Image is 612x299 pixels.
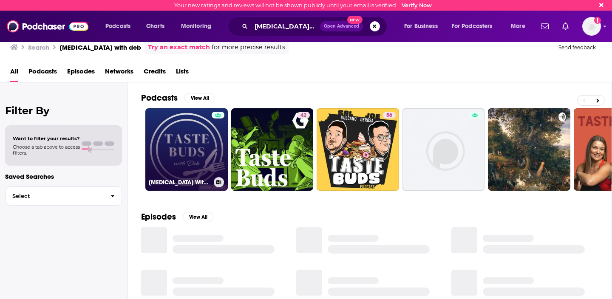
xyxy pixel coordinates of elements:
h2: Episodes [141,212,176,222]
span: for more precise results [212,42,285,52]
svg: Email not verified [594,17,601,24]
span: Charts [146,20,164,32]
span: Want to filter your results? [13,135,80,141]
button: open menu [99,20,142,33]
button: View All [184,93,215,103]
span: For Business [404,20,438,32]
h2: Filter By [5,104,122,117]
a: All [10,65,18,82]
input: Search podcasts, credits, & more... [251,20,320,33]
a: Networks [105,65,133,82]
span: New [347,16,363,24]
p: Saved Searches [5,172,122,181]
span: Logged in as workman-publicity [582,17,601,36]
a: [MEDICAL_DATA] With Deb [145,108,228,191]
a: Try an exact match [148,42,210,52]
a: PodcastsView All [141,93,215,103]
button: View All [183,212,213,222]
button: Select [5,186,122,206]
span: 42 [300,111,306,120]
h2: Podcasts [141,93,178,103]
a: 42 [231,108,314,191]
button: open menu [398,20,448,33]
span: Podcasts [105,20,130,32]
a: Episodes [67,65,95,82]
button: Open AdvancedNew [320,21,363,31]
a: 42 [297,112,310,118]
a: 56 [317,108,399,191]
a: Podcasts [28,65,57,82]
button: Show profile menu [582,17,601,36]
span: Monitoring [181,20,211,32]
a: Show notifications dropdown [538,19,552,34]
button: open menu [175,20,222,33]
button: open menu [446,20,505,33]
a: 56 [383,112,396,118]
div: Your new ratings and reviews will not be shown publicly until your email is verified. [174,2,432,8]
img: Podchaser - Follow, Share and Rate Podcasts [7,18,88,34]
span: 56 [386,111,392,120]
h3: Search [28,43,49,51]
a: Show notifications dropdown [559,19,572,34]
a: Verify Now [402,2,432,8]
a: Credits [144,65,166,82]
a: EpisodesView All [141,212,213,222]
h3: [MEDICAL_DATA] with deb [59,43,141,51]
button: Send feedback [556,44,598,51]
span: Open Advanced [324,24,359,28]
span: More [511,20,525,32]
span: Choose a tab above to access filters. [13,144,80,156]
a: Lists [176,65,189,82]
img: User Profile [582,17,601,36]
span: Select [6,193,104,199]
button: open menu [505,20,536,33]
a: Charts [141,20,170,33]
div: Search podcasts, credits, & more... [236,17,395,36]
h3: [MEDICAL_DATA] With Deb [149,179,210,186]
span: For Podcasters [452,20,493,32]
